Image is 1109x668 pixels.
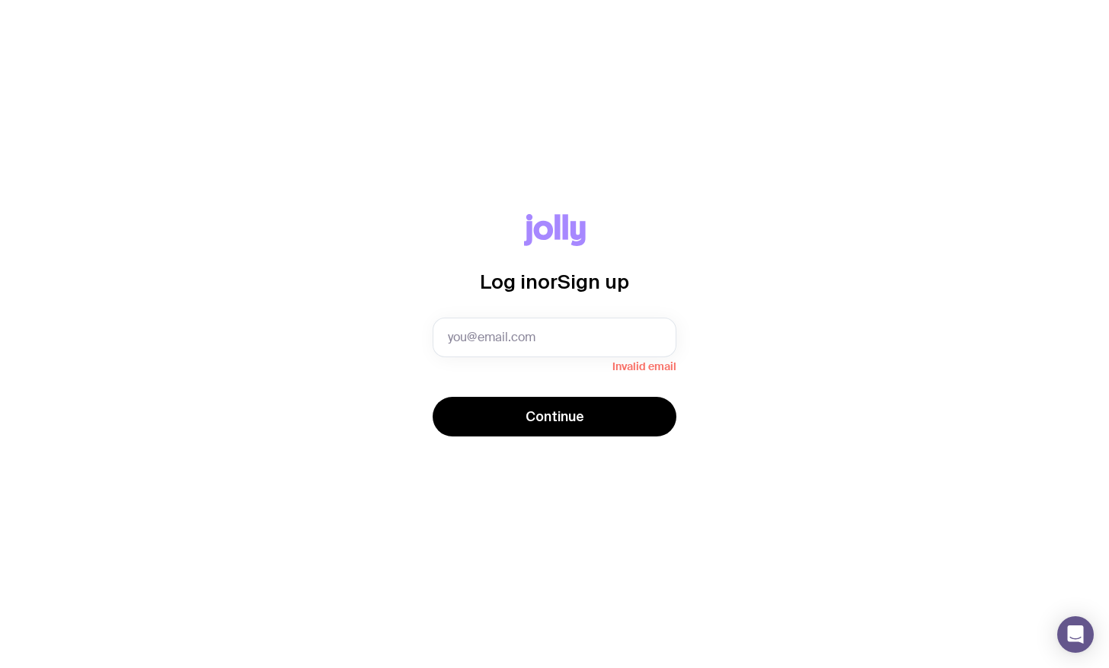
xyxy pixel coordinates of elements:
[1057,616,1094,653] div: Open Intercom Messenger
[433,357,676,372] span: Invalid email
[433,397,676,436] button: Continue
[538,270,558,292] span: or
[526,408,584,426] span: Continue
[433,318,676,357] input: you@email.com
[480,270,538,292] span: Log in
[558,270,629,292] span: Sign up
